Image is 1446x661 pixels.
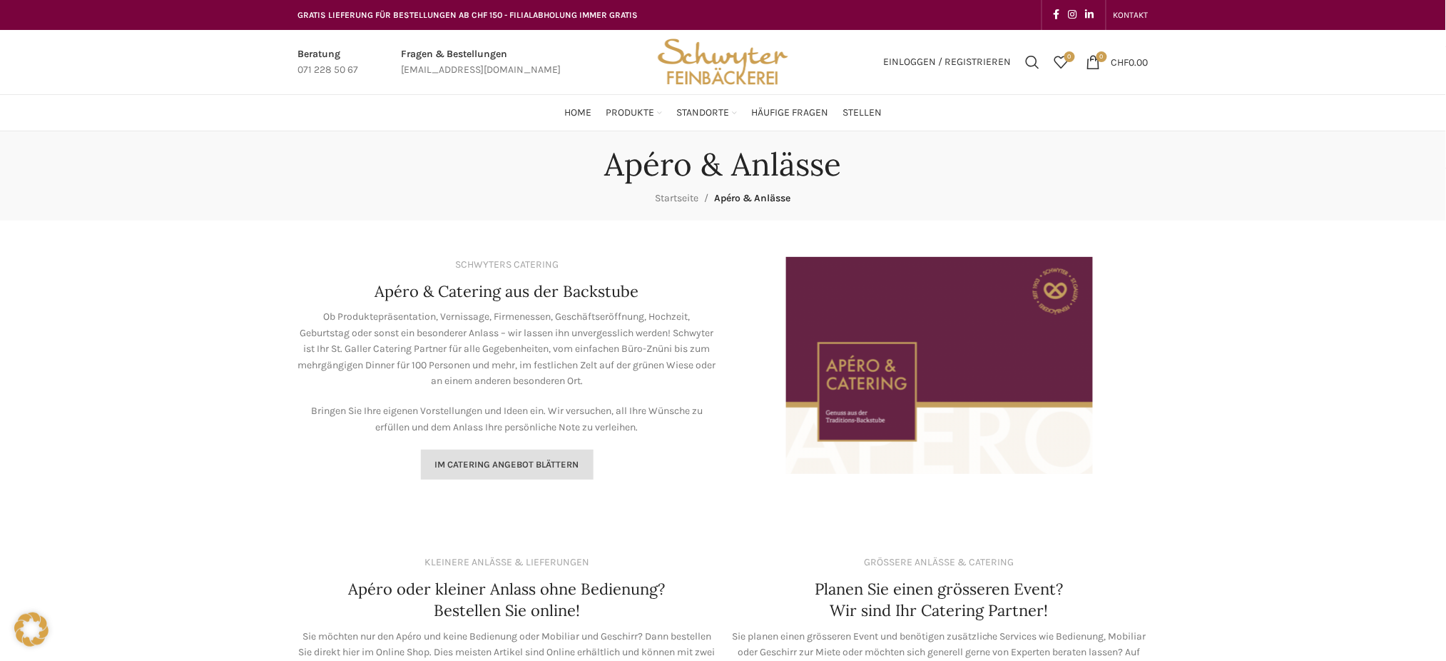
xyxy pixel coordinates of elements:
span: CHF [1111,56,1129,68]
span: 0 [1064,51,1075,62]
h1: Apéro & Anlässe [605,146,842,183]
a: 0 [1047,48,1076,76]
h4: Apéro & Catering aus der Backstube [375,281,639,303]
span: 0 [1096,51,1107,62]
div: Meine Wunschliste [1047,48,1076,76]
a: Einloggen / Registrieren [877,48,1019,76]
a: Home [564,99,591,127]
a: Infobox link [402,46,561,79]
a: Site logo [653,55,793,67]
a: Im Catering Angebot blättern [421,450,594,480]
div: GRÖSSERE ANLÄSSE & CATERING [865,555,1014,570]
h4: Planen Sie einen grösseren Event? Wir sind Ihr Catering Partner! [815,578,1064,622]
a: Instagram social link [1064,5,1081,25]
span: Im Catering Angebot blättern [435,459,579,470]
div: KLEINERE ANLÄSSE & LIEFERUNGEN [424,555,589,570]
a: Startseite [656,192,699,204]
a: Facebook social link [1049,5,1064,25]
a: Produkte [606,99,662,127]
span: Stellen [842,106,882,120]
div: Main navigation [291,99,1156,127]
span: Apéro & Anlässe [715,192,791,204]
bdi: 0.00 [1111,56,1149,68]
a: Stellen [842,99,882,127]
span: Standorte [676,106,729,120]
span: KONTAKT [1114,10,1149,20]
p: Ob Produktepräsentation, Vernissage, Firmenessen, Geschäftseröffnung, Hochzeit, Geburtstag oder s... [298,309,716,389]
h4: Apéro oder kleiner Anlass ohne Bedienung? Bestellen Sie online! [349,578,666,622]
a: Linkedin social link [1081,5,1099,25]
a: Häufige Fragen [751,99,828,127]
span: GRATIS LIEFERUNG FÜR BESTELLUNGEN AB CHF 150 - FILIALABHOLUNG IMMER GRATIS [298,10,638,20]
a: Suchen [1019,48,1047,76]
img: Bäckerei Schwyter [653,30,793,94]
span: Häufige Fragen [751,106,828,120]
span: Einloggen / Registrieren [884,57,1012,67]
p: Bringen Sie Ihre eigenen Vorstellungen und Ideen ein. Wir versuchen, all Ihre Wünsche zu erfüllen... [298,403,716,435]
a: KONTAKT [1114,1,1149,29]
a: 0 CHF0.00 [1079,48,1156,76]
div: Secondary navigation [1106,1,1156,29]
div: SCHWYTERS CATERING [455,257,559,273]
a: Infobox link [298,46,359,79]
span: Home [564,106,591,120]
span: Produkte [606,106,654,120]
a: Standorte [676,99,737,127]
a: Image link [786,359,1093,371]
